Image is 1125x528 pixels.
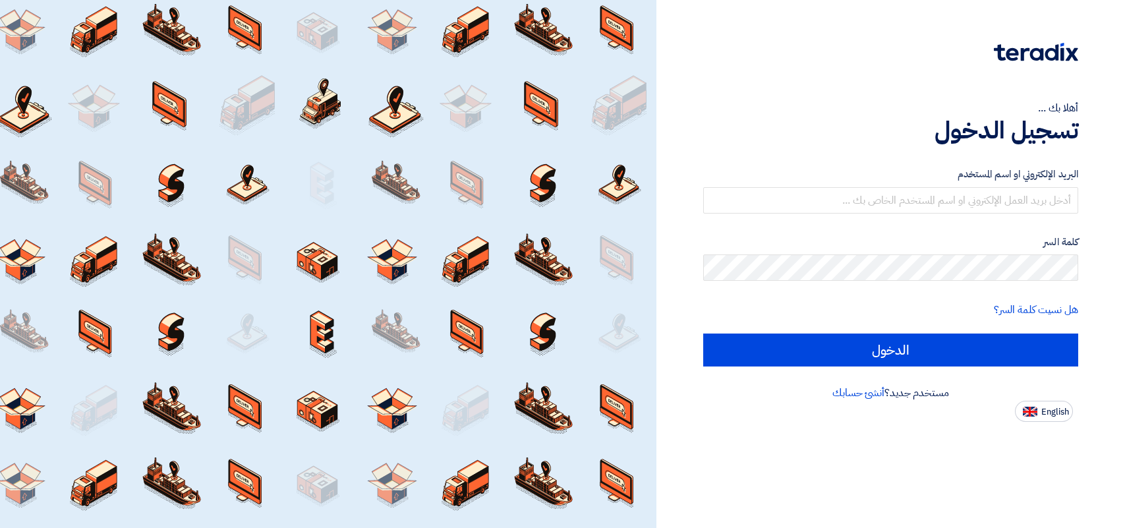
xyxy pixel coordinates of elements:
[703,116,1078,145] h1: تسجيل الدخول
[1015,401,1073,422] button: English
[703,334,1078,367] input: الدخول
[703,167,1078,182] label: البريد الإلكتروني او اسم المستخدم
[703,100,1078,116] div: أهلا بك ...
[832,385,884,401] a: أنشئ حسابك
[994,302,1078,318] a: هل نسيت كلمة السر؟
[1023,407,1037,417] img: en-US.png
[1041,407,1069,417] span: English
[703,385,1078,401] div: مستخدم جديد؟
[994,43,1078,61] img: Teradix logo
[703,187,1078,214] input: أدخل بريد العمل الإلكتروني او اسم المستخدم الخاص بك ...
[703,235,1078,250] label: كلمة السر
